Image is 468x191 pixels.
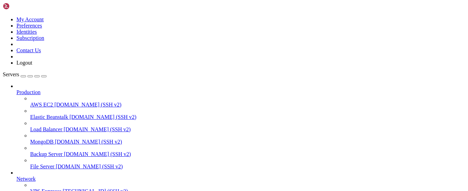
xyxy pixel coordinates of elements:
[30,126,62,132] span: Load Balancer
[3,71,47,77] a: Servers
[30,164,465,170] a: File Server [DOMAIN_NAME] (SSH v2)
[16,176,36,182] span: Network
[30,145,465,157] li: Backup Server [DOMAIN_NAME] (SSH v2)
[30,120,465,133] li: Load Balancer [DOMAIN_NAME] (SSH v2)
[16,60,32,66] a: Logout
[30,164,54,169] span: File Server
[30,102,465,108] a: AWS EC2 [DOMAIN_NAME] (SSH v2)
[16,83,465,170] li: Production
[30,108,465,120] li: Elastic Beanstalk [DOMAIN_NAME] (SSH v2)
[56,164,123,169] span: [DOMAIN_NAME] (SSH v2)
[3,71,19,77] span: Servers
[30,114,68,120] span: Elastic Beanstalk
[30,126,465,133] a: Load Balancer [DOMAIN_NAME] (SSH v2)
[16,29,37,35] a: Identities
[16,89,40,95] span: Production
[30,114,465,120] a: Elastic Beanstalk [DOMAIN_NAME] (SSH v2)
[30,151,465,157] a: Backup Server [DOMAIN_NAME] (SSH v2)
[16,35,44,41] a: Subscription
[64,151,131,157] span: [DOMAIN_NAME] (SSH v2)
[54,102,122,108] span: [DOMAIN_NAME] (SSH v2)
[16,23,42,29] a: Preferences
[30,151,63,157] span: Backup Server
[70,114,137,120] span: [DOMAIN_NAME] (SSH v2)
[16,176,465,182] a: Network
[30,139,53,145] span: MongoDB
[3,3,42,10] img: Shellngn
[16,89,465,95] a: Production
[16,16,44,22] a: My Account
[30,139,465,145] a: MongoDB [DOMAIN_NAME] (SSH v2)
[30,95,465,108] li: AWS EC2 [DOMAIN_NAME] (SSH v2)
[30,102,53,108] span: AWS EC2
[30,133,465,145] li: MongoDB [DOMAIN_NAME] (SSH v2)
[16,47,41,53] a: Contact Us
[64,126,131,132] span: [DOMAIN_NAME] (SSH v2)
[30,157,465,170] li: File Server [DOMAIN_NAME] (SSH v2)
[55,139,122,145] span: [DOMAIN_NAME] (SSH v2)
